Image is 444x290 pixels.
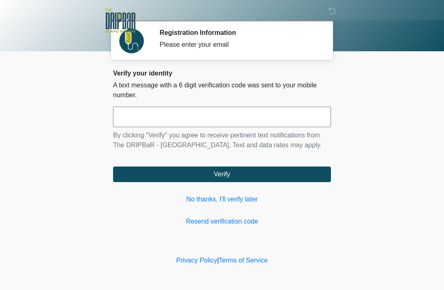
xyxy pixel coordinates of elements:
a: No thanks, I'll verify later [113,194,331,204]
p: A text message with a 6 digit verification code was sent to your mobile number. [113,80,331,100]
a: Resend verification code [113,217,331,226]
a: Privacy Policy [176,257,217,264]
button: Verify [113,167,331,182]
h2: Verify your identity [113,69,331,77]
div: Please enter your email [160,40,319,50]
a: Terms of Service [219,257,268,264]
p: By clicking "Verify" you agree to receive pertinent text notifications from The DRIPBaR - [GEOGRA... [113,130,331,150]
img: The DRIPBaR - Alamo Heights Logo [105,6,136,35]
a: | [217,257,219,264]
